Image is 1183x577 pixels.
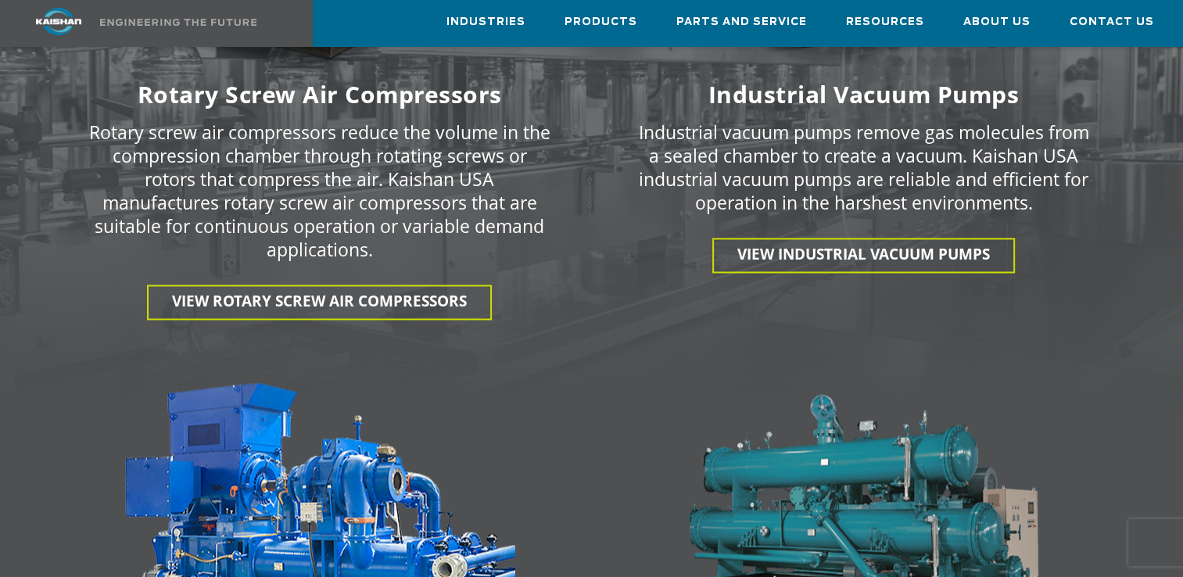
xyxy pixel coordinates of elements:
[100,19,256,26] img: Engineering the future
[1070,1,1154,43] a: Contact Us
[676,13,807,31] span: Parts and Service
[147,285,492,320] a: View Rotary Screw Air Compressors
[446,1,525,43] a: Industries
[846,13,924,31] span: Resources
[633,120,1095,214] p: Industrial vacuum pumps remove gas molecules from a sealed chamber to create a vacuum. Kaishan US...
[172,291,467,311] span: View Rotary Screw Air Compressors
[712,238,1015,273] a: View INDUSTRIAL VACUUM PUMPS
[1070,13,1154,31] span: Contact Us
[676,1,807,43] a: Parts and Service
[601,84,1127,105] h6: Industrial Vacuum Pumps
[565,13,637,31] span: Products
[846,1,924,43] a: Resources
[565,1,637,43] a: Products
[446,13,525,31] span: Industries
[963,1,1031,43] a: About Us
[88,120,551,261] p: Rotary screw air compressors reduce the volume in the compression chamber through rotating screws...
[57,84,583,105] h6: Rotary Screw Air Compressors
[737,244,990,264] span: View INDUSTRIAL VACUUM PUMPS
[963,13,1031,31] span: About Us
